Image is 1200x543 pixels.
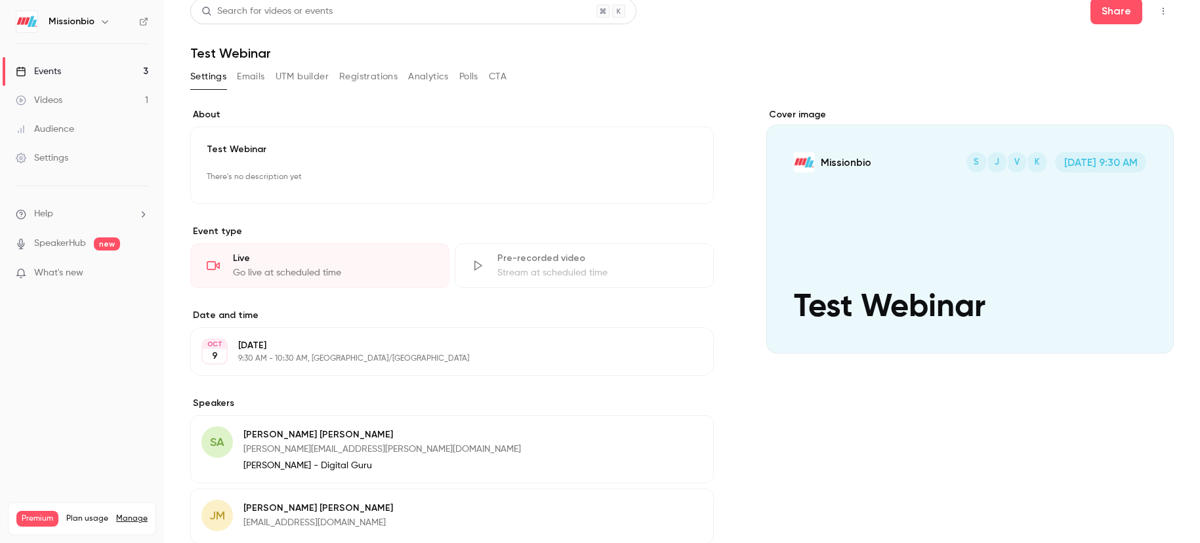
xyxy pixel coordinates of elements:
[116,513,148,524] a: Manage
[16,511,58,527] span: Premium
[243,428,521,441] p: [PERSON_NAME] [PERSON_NAME]
[339,66,398,87] button: Registrations
[243,443,521,456] p: [PERSON_NAME][EMAIL_ADDRESS][PERSON_NAME][DOMAIN_NAME]
[190,225,714,238] p: Event type
[34,266,83,280] span: What's new
[497,266,697,279] div: Stream at scheduled time
[209,507,225,525] span: JM
[459,66,478,87] button: Polls
[497,252,697,265] div: Pre-recorded video
[207,167,697,188] p: There's no description yet
[190,397,714,410] label: Speakers
[16,94,62,107] div: Videos
[49,15,94,28] h6: Missionbio
[212,350,218,363] p: 9
[16,151,68,165] div: Settings
[276,66,329,87] button: UTM builder
[190,243,449,288] div: LiveGo live at scheduled time
[207,143,697,156] p: Test Webinar
[190,66,226,87] button: Settings
[210,433,224,451] span: SA
[190,309,714,322] label: Date and time
[190,108,714,121] label: About
[190,45,1174,61] h1: Test Webinar
[233,266,433,279] div: Go live at scheduled time
[233,252,433,265] div: Live
[238,353,644,364] p: 9:30 AM - 10:30 AM, [GEOGRAPHIC_DATA]/[GEOGRAPHIC_DATA]
[94,237,120,251] span: new
[34,207,53,221] span: Help
[203,340,226,349] div: OCT
[489,66,507,87] button: CTA
[243,516,393,529] p: [EMAIL_ADDRESS][DOMAIN_NAME]
[190,415,714,483] div: SA[PERSON_NAME] [PERSON_NAME][PERSON_NAME][EMAIL_ADDRESS][PERSON_NAME][DOMAIN_NAME][PERSON_NAME] ...
[408,66,449,87] button: Analytics
[766,108,1174,121] label: Cover image
[16,11,37,32] img: Missionbio
[201,5,333,18] div: Search for videos or events
[34,237,86,251] a: SpeakerHub
[243,459,521,472] p: [PERSON_NAME] - Digital Guru
[16,123,74,136] div: Audience
[455,243,714,288] div: Pre-recorded videoStream at scheduled time
[66,513,108,524] span: Plan usage
[16,207,148,221] li: help-dropdown-opener
[238,339,644,352] p: [DATE]
[243,502,393,515] p: [PERSON_NAME] [PERSON_NAME]
[237,66,264,87] button: Emails
[766,108,1174,353] section: Cover image
[16,65,61,78] div: Events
